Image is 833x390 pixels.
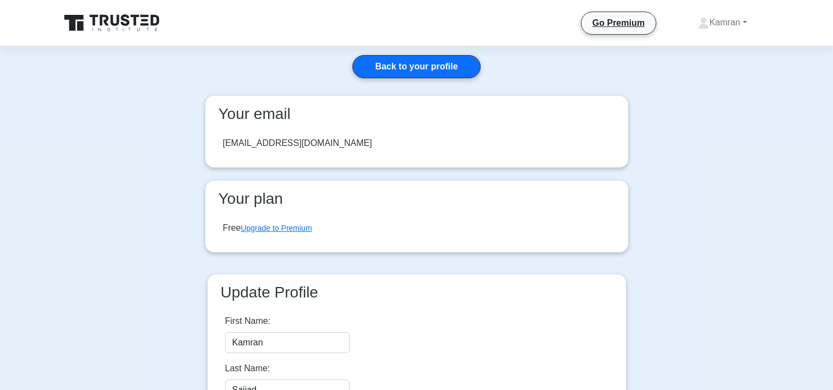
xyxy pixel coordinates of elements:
div: [EMAIL_ADDRESS][DOMAIN_NAME] [223,137,372,150]
label: Last Name: [225,362,270,375]
a: Kamran [672,12,773,34]
a: Back to your profile [352,55,480,78]
h3: Your email [214,105,619,123]
a: Go Premium [586,16,651,30]
h3: Your plan [214,189,619,208]
div: Free [223,221,312,235]
h3: Update Profile [216,283,617,302]
a: Upgrade to Premium [241,224,312,232]
label: First Name: [225,315,271,328]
